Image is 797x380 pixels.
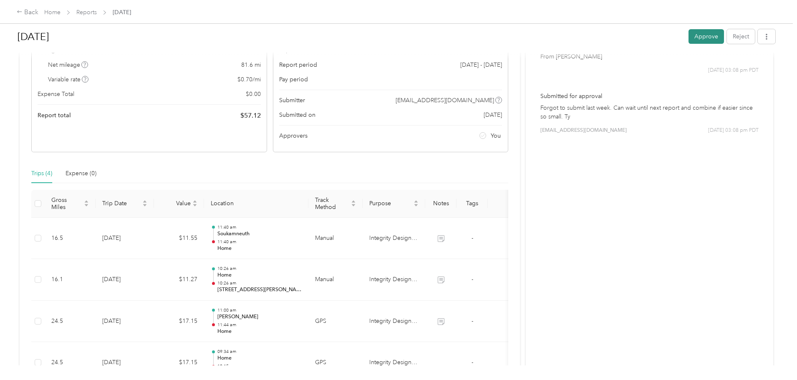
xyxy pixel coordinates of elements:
[279,75,308,84] span: Pay period
[45,301,96,342] td: 24.5
[217,224,302,230] p: 11:40 am
[48,60,88,69] span: Net mileage
[31,169,52,178] div: Trips (4)
[217,328,302,335] p: Home
[472,359,473,366] span: -
[540,103,759,121] p: Forgot to submit last week. Can wait until next report and combine if easier since so small. Ty
[279,96,305,105] span: Submitter
[363,218,425,259] td: Integrity Design and Remodel
[540,127,627,134] span: [EMAIL_ADDRESS][DOMAIN_NAME]
[246,90,261,98] span: $ 0.00
[279,131,308,140] span: Approvers
[102,200,141,207] span: Trip Date
[18,27,683,47] h1: Aug 2025
[45,190,96,218] th: Gross Miles
[308,301,363,342] td: GPS
[217,266,302,272] p: 10:26 am
[540,92,759,101] p: Submitted for approval
[84,203,89,208] span: caret-down
[460,60,502,69] span: [DATE] - [DATE]
[727,29,755,44] button: Reject
[708,67,759,74] span: [DATE] 03:08 pm PDT
[689,29,724,44] button: Approve
[241,60,261,69] span: 81.6 mi
[38,111,71,120] span: Report total
[308,190,363,218] th: Track Method
[414,203,419,208] span: caret-down
[142,199,147,204] span: caret-up
[414,199,419,204] span: caret-up
[217,313,302,321] p: [PERSON_NAME]
[308,259,363,301] td: Manual
[217,245,302,252] p: Home
[217,355,302,362] p: Home
[217,322,302,328] p: 11:44 am
[363,301,425,342] td: Integrity Design and Remodel
[192,203,197,208] span: caret-down
[154,218,204,259] td: $11.55
[279,111,315,119] span: Submitted on
[457,190,488,218] th: Tags
[472,234,473,242] span: -
[192,199,197,204] span: caret-up
[45,218,96,259] td: 16.5
[315,196,349,211] span: Track Method
[154,190,204,218] th: Value
[369,200,412,207] span: Purpose
[142,203,147,208] span: caret-down
[217,230,302,238] p: Soukamneuth
[308,218,363,259] td: Manual
[217,349,302,355] p: 09:34 am
[217,363,302,369] p: 10:15 am
[154,259,204,301] td: $11.27
[472,276,473,283] span: -
[161,200,191,207] span: Value
[204,190,308,218] th: Location
[154,301,204,342] td: $17.15
[84,199,89,204] span: caret-up
[279,60,317,69] span: Report period
[750,333,797,380] iframe: Everlance-gr Chat Button Frame
[351,203,356,208] span: caret-down
[217,272,302,279] p: Home
[45,259,96,301] td: 16.1
[708,127,759,134] span: [DATE] 03:08 pm PDT
[217,239,302,245] p: 11:40 am
[17,8,38,18] div: Back
[217,307,302,313] p: 11:00 am
[66,169,96,178] div: Expense (0)
[484,111,502,119] span: [DATE]
[396,96,494,105] span: [EMAIL_ADDRESS][DOMAIN_NAME]
[425,190,457,218] th: Notes
[491,131,501,140] span: You
[44,9,61,16] a: Home
[113,8,131,17] span: [DATE]
[76,9,97,16] a: Reports
[96,218,154,259] td: [DATE]
[217,286,302,294] p: [STREET_ADDRESS][PERSON_NAME]
[351,199,356,204] span: caret-up
[96,259,154,301] td: [DATE]
[48,75,89,84] span: Variable rate
[237,75,261,84] span: $ 0.70 / mi
[96,301,154,342] td: [DATE]
[240,111,261,121] span: $ 57.12
[51,196,82,211] span: Gross Miles
[96,190,154,218] th: Trip Date
[363,259,425,301] td: Integrity Design and Remodel
[38,90,74,98] span: Expense Total
[217,280,302,286] p: 10:26 am
[472,317,473,325] span: -
[363,190,425,218] th: Purpose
